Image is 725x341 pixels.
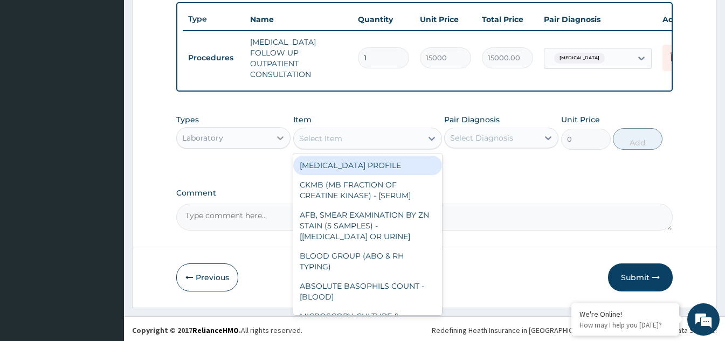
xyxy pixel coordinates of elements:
div: MICROSCOPY, CULTURE & SENSITIVITY [WOUND] [293,307,442,337]
td: [MEDICAL_DATA] FOLLOW UP OUTPATIENT CONSULTATION [245,31,353,85]
th: Unit Price [415,9,477,30]
button: Previous [176,263,238,291]
strong: Copyright © 2017 . [132,325,241,335]
label: Unit Price [561,114,600,125]
th: Name [245,9,353,30]
div: Laboratory [182,133,223,143]
button: Add [613,128,662,150]
th: Total Price [477,9,538,30]
textarea: Type your message and hit 'Enter' [5,227,205,265]
button: Submit [608,263,673,291]
div: We're Online! [579,309,671,319]
div: Chat with us now [56,60,181,74]
div: [MEDICAL_DATA] PROFILE [293,156,442,175]
label: Comment [176,189,673,198]
td: Procedures [183,48,245,68]
label: Pair Diagnosis [444,114,500,125]
label: Types [176,115,199,124]
div: Select Diagnosis [450,133,513,143]
label: Item [293,114,312,125]
p: How may I help you today? [579,321,671,330]
div: ABSOLUTE BASOPHILS COUNT - [BLOOD] [293,276,442,307]
span: We're online! [63,102,149,211]
img: d_794563401_company_1708531726252_794563401 [20,54,44,81]
th: Pair Diagnosis [538,9,657,30]
div: Redefining Heath Insurance in [GEOGRAPHIC_DATA] using Telemedicine and Data Science! [432,325,717,336]
div: CKMB (MB FRACTION OF CREATINE KINASE) - [SERUM] [293,175,442,205]
a: RelianceHMO [192,325,239,335]
div: Select Item [299,133,342,144]
th: Quantity [353,9,415,30]
span: [MEDICAL_DATA] [554,53,605,64]
div: BLOOD GROUP (ABO & RH TYPING) [293,246,442,276]
th: Type [183,9,245,29]
div: AFB, SMEAR EXAMINATION BY ZN STAIN (5 SAMPLES) - [[MEDICAL_DATA] OR URINE] [293,205,442,246]
th: Actions [657,9,711,30]
div: Minimize live chat window [177,5,203,31]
